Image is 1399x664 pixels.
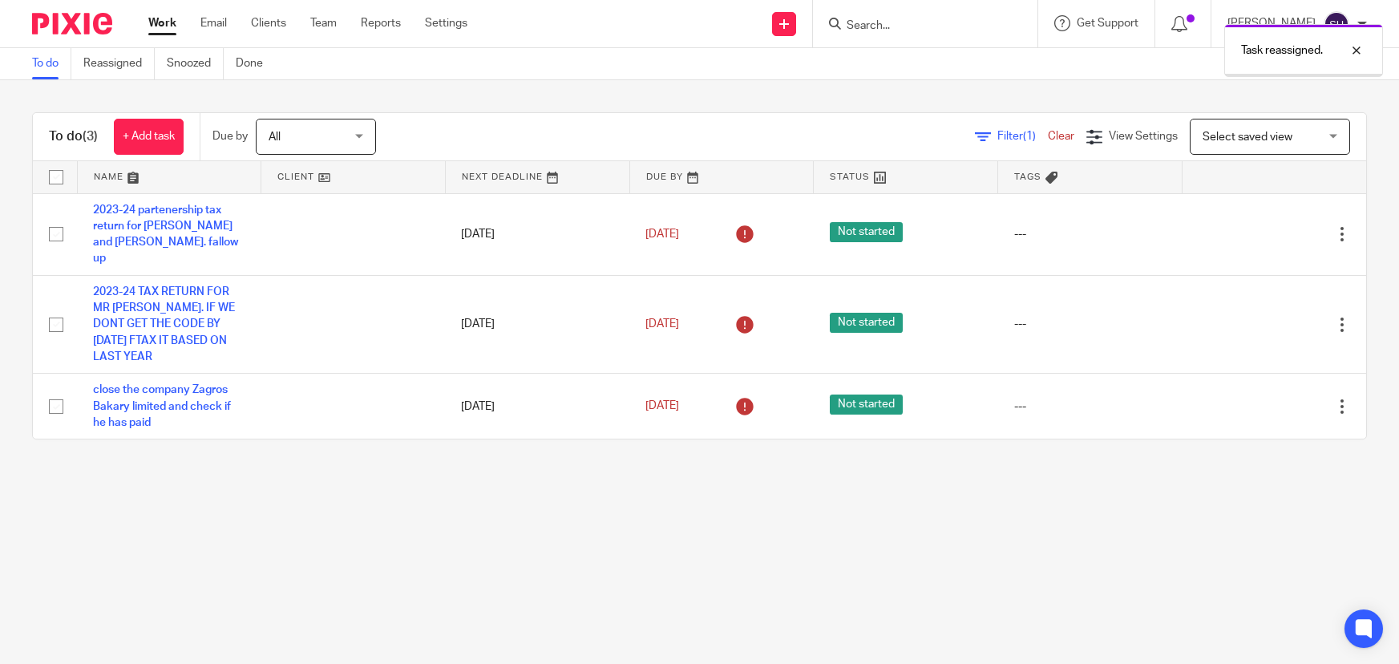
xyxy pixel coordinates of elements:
a: Reassigned [83,48,155,79]
a: 2023-24 TAX RETURN FOR MR [PERSON_NAME]. IF WE DONT GET THE CODE BY [DATE] FTAX IT BASED ON LAST ... [93,286,235,362]
span: Not started [830,395,903,415]
p: Task reassigned. [1241,43,1323,59]
span: (3) [83,130,98,143]
a: Settings [425,15,467,31]
span: All [269,132,281,143]
h1: To do [49,128,98,145]
span: [DATE] [645,229,679,240]
span: Tags [1014,172,1041,181]
div: --- [1014,316,1167,332]
span: [DATE] [645,318,679,330]
a: Snoozed [167,48,224,79]
a: Team [310,15,337,31]
img: svg%3E [1324,11,1349,37]
a: Reports [361,15,401,31]
a: Clear [1048,131,1074,142]
p: Due by [212,128,248,144]
td: [DATE] [445,275,629,374]
span: Filter [997,131,1048,142]
a: 2023-24 partenership tax return for [PERSON_NAME] and [PERSON_NAME]. fallow up [93,204,238,265]
a: Email [200,15,227,31]
div: --- [1014,226,1167,242]
a: close the company Zagros Bakary limited and check if he has paid [93,384,231,428]
a: Done [236,48,275,79]
td: [DATE] [445,374,629,439]
span: [DATE] [645,401,679,412]
img: Pixie [32,13,112,34]
span: Not started [830,222,903,242]
a: Work [148,15,176,31]
a: Clients [251,15,286,31]
td: [DATE] [445,193,629,275]
span: Select saved view [1203,132,1292,143]
span: Not started [830,313,903,333]
div: --- [1014,399,1167,415]
a: + Add task [114,119,184,155]
a: To do [32,48,71,79]
span: (1) [1023,131,1036,142]
span: View Settings [1109,131,1178,142]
